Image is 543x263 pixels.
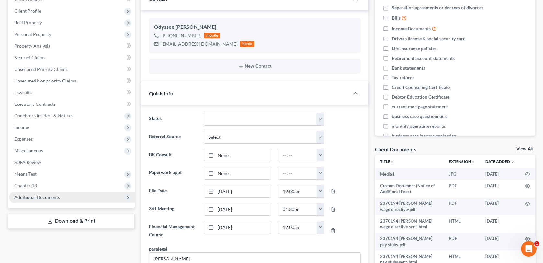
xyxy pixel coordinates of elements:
span: Income [14,125,29,130]
span: Credit Counseling Certificate [392,84,450,91]
input: -- : -- [278,203,317,215]
span: Property Analysis [14,43,50,49]
span: Life insurance policies [392,45,436,52]
span: Means Test [14,171,37,177]
div: [EMAIL_ADDRESS][DOMAIN_NAME] [161,41,237,47]
td: [DATE] [480,180,520,198]
span: Bills [392,15,401,21]
div: mobile [204,33,220,38]
div: home [240,41,254,47]
label: Financial Management Course [146,221,200,240]
span: Quick Info [149,90,173,96]
td: PDF [444,233,480,251]
td: Custom Document (Notice of Additional Fees) [375,180,444,198]
span: Debtor Education Certificate [392,94,449,100]
td: [DATE] [480,168,520,180]
span: monthly operating reports [392,123,445,129]
td: Media1 [375,168,444,180]
span: Lawsuits [14,90,32,95]
label: Referral Source [146,131,200,144]
span: Client Profile [14,8,41,14]
iframe: Intercom live chat [521,241,537,257]
span: Tax returns [392,74,414,81]
span: Codebtors Insiders & Notices [14,113,73,118]
a: Unsecured Nonpriority Claims [9,75,135,87]
label: File Date [146,185,200,198]
a: Date Added expand_more [485,159,515,164]
td: [DATE] [480,198,520,215]
td: HTML [444,215,480,233]
span: Real Property [14,20,42,25]
span: Expenses [14,136,33,142]
div: paralegal [149,246,167,252]
a: Titleunfold_more [380,159,394,164]
span: Drivers license & social security card [392,36,466,42]
span: Additional Documents [14,194,60,200]
a: Extensionunfold_more [449,159,475,164]
input: -- : -- [278,221,317,234]
button: New Contact [154,64,355,69]
td: 2370194 [PERSON_NAME] wage directive-pdf [375,198,444,215]
a: View All [516,147,533,151]
a: Lawsuits [9,87,135,98]
div: [PHONE_NUMBER] [161,32,201,39]
div: Odyssee [PERSON_NAME] [154,23,355,31]
td: PDF [444,198,480,215]
a: Download & Print [8,214,135,229]
span: business case income projection [392,133,457,139]
i: expand_more [511,160,515,164]
td: [DATE] [480,233,520,251]
span: Unsecured Priority Claims [14,66,68,72]
a: [DATE] [204,185,271,197]
div: Client Documents [375,146,416,153]
a: SOFA Review [9,157,135,168]
i: unfold_more [390,160,394,164]
span: SOFA Review [14,159,41,165]
span: Executory Contracts [14,101,56,107]
span: Separation agreements or decrees of divorces [392,5,483,11]
i: unfold_more [471,160,475,164]
span: Unsecured Nonpriority Claims [14,78,76,83]
span: Secured Claims [14,55,45,60]
label: 341 Meeting [146,203,200,216]
a: Property Analysis [9,40,135,52]
span: Chapter 13 [14,183,37,188]
td: [DATE] [480,215,520,233]
input: -- : -- [278,185,317,197]
a: Unsecured Priority Claims [9,63,135,75]
a: Executory Contracts [9,98,135,110]
a: None [204,149,271,161]
span: Retirement account statements [392,55,455,61]
span: Income Documents [392,26,431,32]
span: Miscellaneous [14,148,43,153]
td: 2370194 [PERSON_NAME] pay stubs-pdf [375,233,444,251]
input: -- : -- [278,167,317,179]
label: BK Consult [146,149,200,162]
span: Personal Property [14,31,51,37]
label: Paperwork appt [146,167,200,180]
input: -- : -- [278,149,317,161]
span: current mortgage statement [392,104,448,110]
a: Secured Claims [9,52,135,63]
span: business case questionnaire [392,113,447,120]
td: PDF [444,180,480,198]
span: Bank statements [392,65,425,71]
a: None [204,167,271,179]
a: [DATE] [204,221,271,234]
span: 1 [534,241,539,246]
td: 2370194 [PERSON_NAME] wage directive sent-html [375,215,444,233]
label: Status [146,113,200,126]
td: JPG [444,168,480,180]
a: [DATE] [204,203,271,215]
